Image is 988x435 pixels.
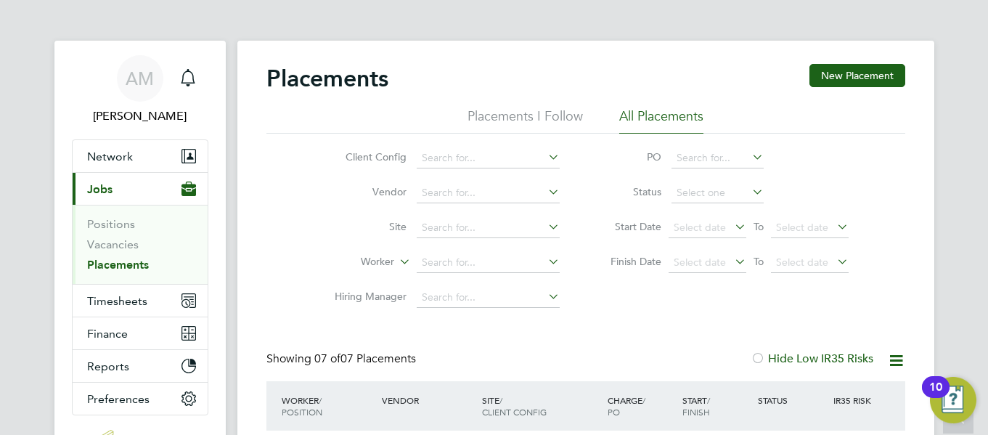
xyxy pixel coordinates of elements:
[323,220,407,233] label: Site
[417,218,560,238] input: Search for...
[671,148,764,168] input: Search for...
[671,183,764,203] input: Select one
[87,392,150,406] span: Preferences
[417,288,560,308] input: Search for...
[749,252,768,271] span: To
[87,182,113,196] span: Jobs
[87,327,128,341] span: Finance
[73,317,208,349] button: Finance
[278,387,378,425] div: Worker
[776,256,828,269] span: Select date
[282,394,322,418] span: / Position
[619,107,703,134] li: All Placements
[72,107,208,125] span: Angelina Morris
[314,351,416,366] span: 07 Placements
[776,221,828,234] span: Select date
[323,185,407,198] label: Vendor
[608,394,645,418] span: / PO
[87,217,135,231] a: Positions
[596,255,661,268] label: Finish Date
[417,148,560,168] input: Search for...
[311,255,394,269] label: Worker
[323,290,407,303] label: Hiring Manager
[674,256,726,269] span: Select date
[417,183,560,203] input: Search for...
[72,55,208,125] a: AM[PERSON_NAME]
[87,237,139,251] a: Vacancies
[314,351,340,366] span: 07 of
[87,359,129,373] span: Reports
[478,387,604,425] div: Site
[751,351,873,366] label: Hide Low IR35 Risks
[73,140,208,172] button: Network
[930,377,976,423] button: Open Resource Center, 10 new notifications
[266,64,388,93] h2: Placements
[73,285,208,317] button: Timesheets
[682,394,710,418] span: / Finish
[73,205,208,284] div: Jobs
[378,387,478,413] div: Vendor
[596,185,661,198] label: Status
[596,150,661,163] label: PO
[87,258,149,272] a: Placements
[830,387,880,413] div: IR35 Risk
[482,394,547,418] span: / Client Config
[604,387,679,425] div: Charge
[417,253,560,273] input: Search for...
[754,387,830,413] div: Status
[73,173,208,205] button: Jobs
[87,150,133,163] span: Network
[73,383,208,415] button: Preferences
[87,294,147,308] span: Timesheets
[323,150,407,163] label: Client Config
[749,217,768,236] span: To
[126,69,154,88] span: AM
[73,350,208,382] button: Reports
[596,220,661,233] label: Start Date
[679,387,754,425] div: Start
[929,387,942,406] div: 10
[468,107,583,134] li: Placements I Follow
[674,221,726,234] span: Select date
[809,64,905,87] button: New Placement
[266,351,419,367] div: Showing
